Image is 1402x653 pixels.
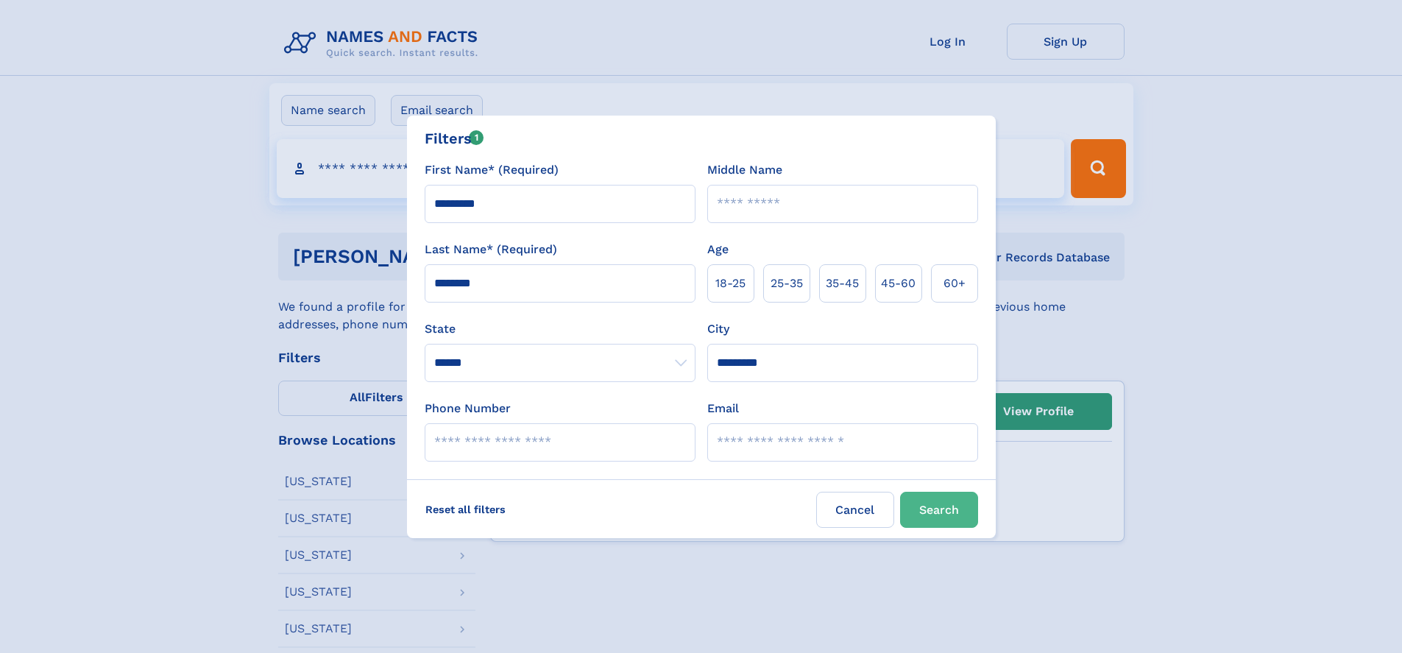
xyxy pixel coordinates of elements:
label: First Name* (Required) [425,161,559,179]
label: Reset all filters [416,492,515,527]
div: Filters [425,127,484,149]
label: State [425,320,695,338]
label: City [707,320,729,338]
label: Cancel [816,492,894,528]
button: Search [900,492,978,528]
label: Age [707,241,729,258]
span: 45‑60 [881,275,916,292]
span: 18‑25 [715,275,746,292]
span: 25‑35 [771,275,803,292]
label: Last Name* (Required) [425,241,557,258]
span: 35‑45 [826,275,859,292]
label: Middle Name [707,161,782,179]
label: Phone Number [425,400,511,417]
label: Email [707,400,739,417]
span: 60+ [943,275,966,292]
